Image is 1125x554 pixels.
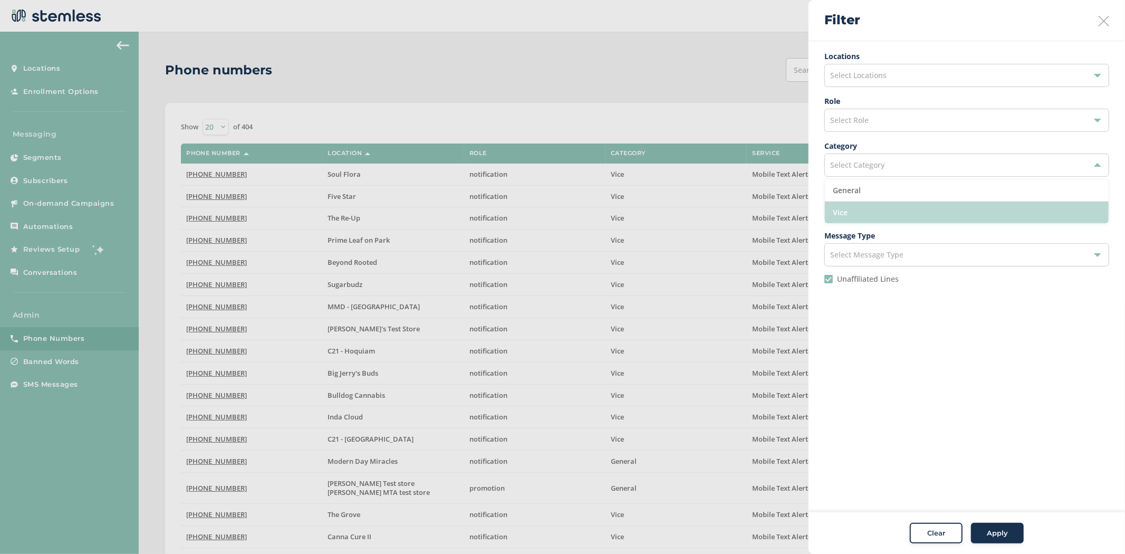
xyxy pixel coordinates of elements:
label: Message Type [824,230,1109,241]
label: Role [824,95,1109,107]
span: Clear [927,528,945,539]
button: Apply [971,523,1024,544]
button: Clear [910,523,963,544]
h2: Filter [824,11,860,30]
label: Unaffiliated Lines [837,275,899,283]
span: Apply [987,528,1008,539]
li: Vice [825,202,1109,223]
li: General [825,179,1109,202]
span: Select Message Type [830,250,903,260]
span: Select Category [830,160,884,170]
span: Select Locations [830,70,887,80]
iframe: Chat Widget [1072,503,1125,554]
label: Category [824,140,1109,151]
span: Select Role [830,115,869,125]
label: Locations [824,51,1109,62]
